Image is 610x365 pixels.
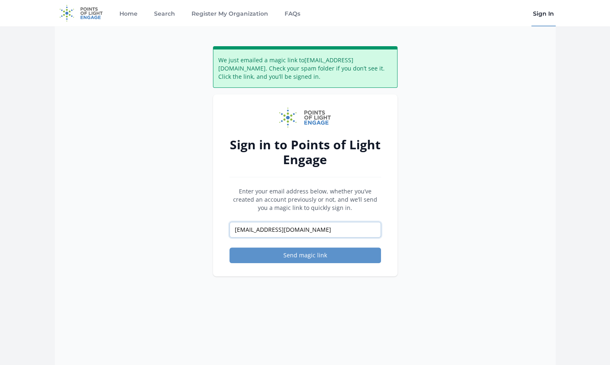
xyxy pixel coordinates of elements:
[229,187,381,212] p: Enter your email address below, whether you’ve created an account previously or not, and we’ll se...
[229,247,381,263] button: Send magic link
[279,108,331,127] img: Points of Light Engage logo
[229,137,381,167] h2: Sign in to Points of Light Engage
[213,46,397,88] div: We just emailed a magic link to [EMAIL_ADDRESS][DOMAIN_NAME] . Check your spam folder if you don’...
[229,222,381,238] input: Email address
